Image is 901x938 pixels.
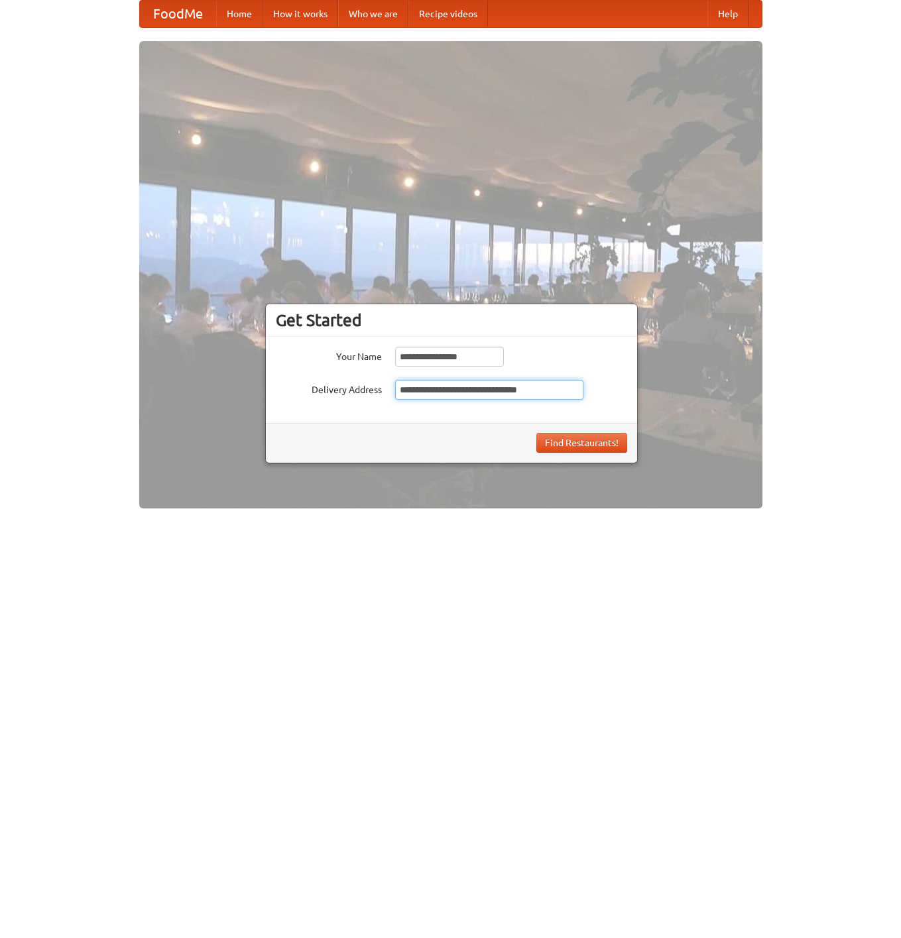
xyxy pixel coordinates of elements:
a: FoodMe [140,1,216,27]
a: Who we are [338,1,408,27]
button: Find Restaurants! [536,433,627,453]
h3: Get Started [276,310,627,330]
label: Delivery Address [276,380,382,396]
a: How it works [263,1,338,27]
a: Home [216,1,263,27]
a: Help [707,1,749,27]
label: Your Name [276,347,382,363]
a: Recipe videos [408,1,488,27]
